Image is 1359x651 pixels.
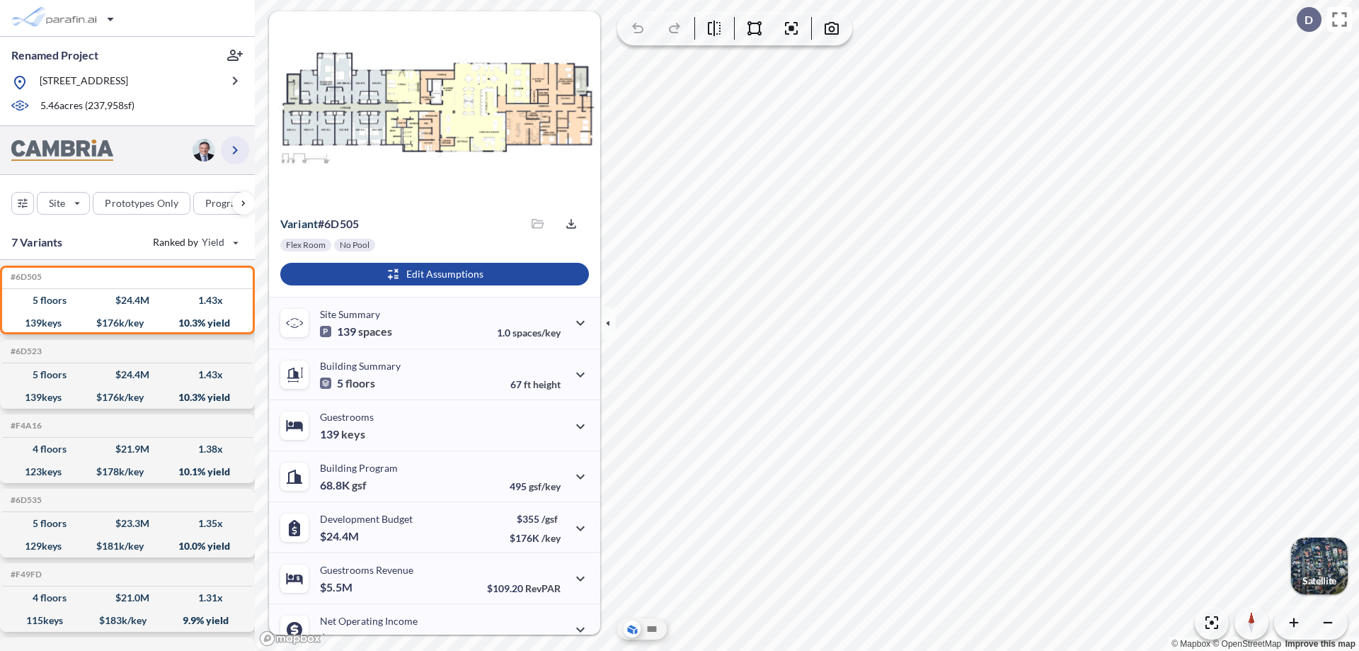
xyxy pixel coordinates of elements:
[345,376,375,390] span: floors
[320,462,398,474] p: Building Program
[320,513,413,525] p: Development Budget
[49,196,65,210] p: Site
[524,378,531,390] span: ft
[8,272,42,282] h5: Click to copy the code
[280,263,589,285] button: Edit Assumptions
[205,196,245,210] p: Program
[320,478,367,492] p: 68.8K
[320,631,355,645] p: $2.5M
[40,74,128,91] p: [STREET_ADDRESS]
[510,480,561,492] p: 495
[193,139,215,162] img: user logo
[352,478,367,492] span: gsf
[541,513,558,525] span: /gsf
[510,513,561,525] p: $355
[320,564,413,576] p: Guestrooms Revenue
[105,196,178,210] p: Prototypes Only
[1212,639,1281,649] a: OpenStreetMap
[358,324,392,339] span: spaces
[1285,639,1355,649] a: Improve this map
[1304,13,1313,26] p: D
[320,427,365,441] p: 139
[202,235,225,249] span: Yield
[320,324,392,339] p: 139
[40,98,134,114] p: 5.46 acres ( 237,958 sf)
[533,378,561,390] span: height
[11,234,63,251] p: 7 Variants
[406,267,483,281] p: Edit Assumptions
[643,621,660,638] button: Site Plan
[529,633,561,645] span: margin
[525,582,561,594] span: RevPAR
[320,360,401,372] p: Building Summary
[510,378,561,390] p: 67
[8,346,42,356] h5: Click to copy the code
[8,570,42,579] h5: Click to copy the code
[259,630,321,647] a: Mapbox homepage
[193,192,270,215] button: Program
[624,621,641,638] button: Aerial View
[286,239,326,251] p: Flex Room
[280,217,318,230] span: Variant
[320,411,374,423] p: Guestrooms
[510,532,561,544] p: $176K
[11,47,98,63] p: Renamed Project
[8,495,42,505] h5: Click to copy the code
[340,239,369,251] p: No Pool
[320,615,418,627] p: Net Operating Income
[529,480,561,492] span: gsf/key
[500,633,561,645] p: 45.0%
[11,140,113,162] img: BrandImage
[8,421,42,431] h5: Click to copy the code
[512,327,561,339] span: spaces/key
[93,192,190,215] button: Prototypes Only
[320,580,355,594] p: $5.5M
[142,231,248,254] button: Ranked by Yield
[1302,575,1336,587] p: Satellite
[320,529,361,543] p: $24.4M
[1171,639,1210,649] a: Mapbox
[320,308,380,320] p: Site Summary
[1291,538,1348,594] img: Switcher Image
[320,376,375,390] p: 5
[280,217,359,231] p: # 6d505
[37,192,90,215] button: Site
[1291,538,1348,594] button: Switcher ImageSatellite
[497,327,561,339] p: 1.0
[341,427,365,441] span: keys
[541,532,561,544] span: /key
[487,582,561,594] p: $109.20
